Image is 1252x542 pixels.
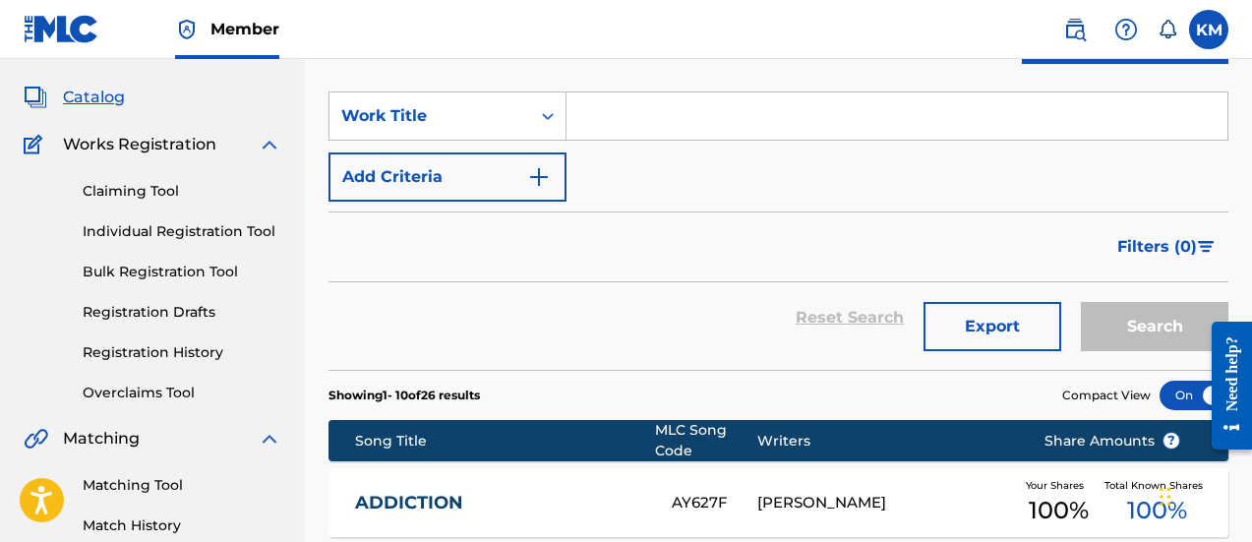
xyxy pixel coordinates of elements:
[1105,222,1228,271] button: Filters (0)
[1062,387,1151,404] span: Compact View
[1127,493,1187,528] span: 100 %
[1189,10,1228,49] div: User Menu
[83,221,281,242] a: Individual Registration Tool
[1198,241,1215,253] img: filter
[655,420,757,461] div: MLC Song Code
[258,427,281,451] img: expand
[328,91,1228,370] form: Search Form
[83,302,281,323] a: Registration Drafts
[1154,448,1252,542] iframe: Chat Widget
[924,302,1061,351] button: Export
[63,86,125,109] span: Catalog
[83,475,281,496] a: Matching Tool
[1114,18,1138,41] img: help
[24,86,47,109] img: Catalog
[1117,235,1197,259] span: Filters ( 0 )
[341,104,518,128] div: Work Title
[1026,478,1092,493] span: Your Shares
[24,15,99,43] img: MLC Logo
[24,38,143,62] a: SummarySummary
[210,18,279,40] span: Member
[24,427,48,451] img: Matching
[83,262,281,282] a: Bulk Registration Tool
[175,18,199,41] img: Top Rightsholder
[527,165,551,189] img: 9d2ae6d4665cec9f34b9.svg
[83,383,281,403] a: Overclaims Tool
[328,152,566,202] button: Add Criteria
[1055,10,1095,49] a: Public Search
[24,86,125,109] a: CatalogCatalog
[24,133,49,156] img: Works Registration
[1197,306,1252,464] iframe: Resource Center
[1104,478,1211,493] span: Total Known Shares
[63,133,216,156] span: Works Registration
[83,181,281,202] a: Claiming Tool
[1163,433,1179,449] span: ?
[757,431,1014,452] div: Writers
[83,342,281,363] a: Registration History
[328,387,480,404] p: Showing 1 - 10 of 26 results
[1029,493,1089,528] span: 100 %
[1063,18,1087,41] img: search
[63,427,140,451] span: Matching
[83,515,281,536] a: Match History
[1158,20,1177,39] div: Notifications
[757,492,1014,514] div: [PERSON_NAME]
[258,133,281,156] img: expand
[672,492,757,514] div: AY627F
[1044,431,1180,452] span: Share Amounts
[1106,10,1146,49] div: Help
[355,431,654,452] div: Song Title
[355,492,645,514] a: ADDICTION
[1160,467,1171,526] div: Drag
